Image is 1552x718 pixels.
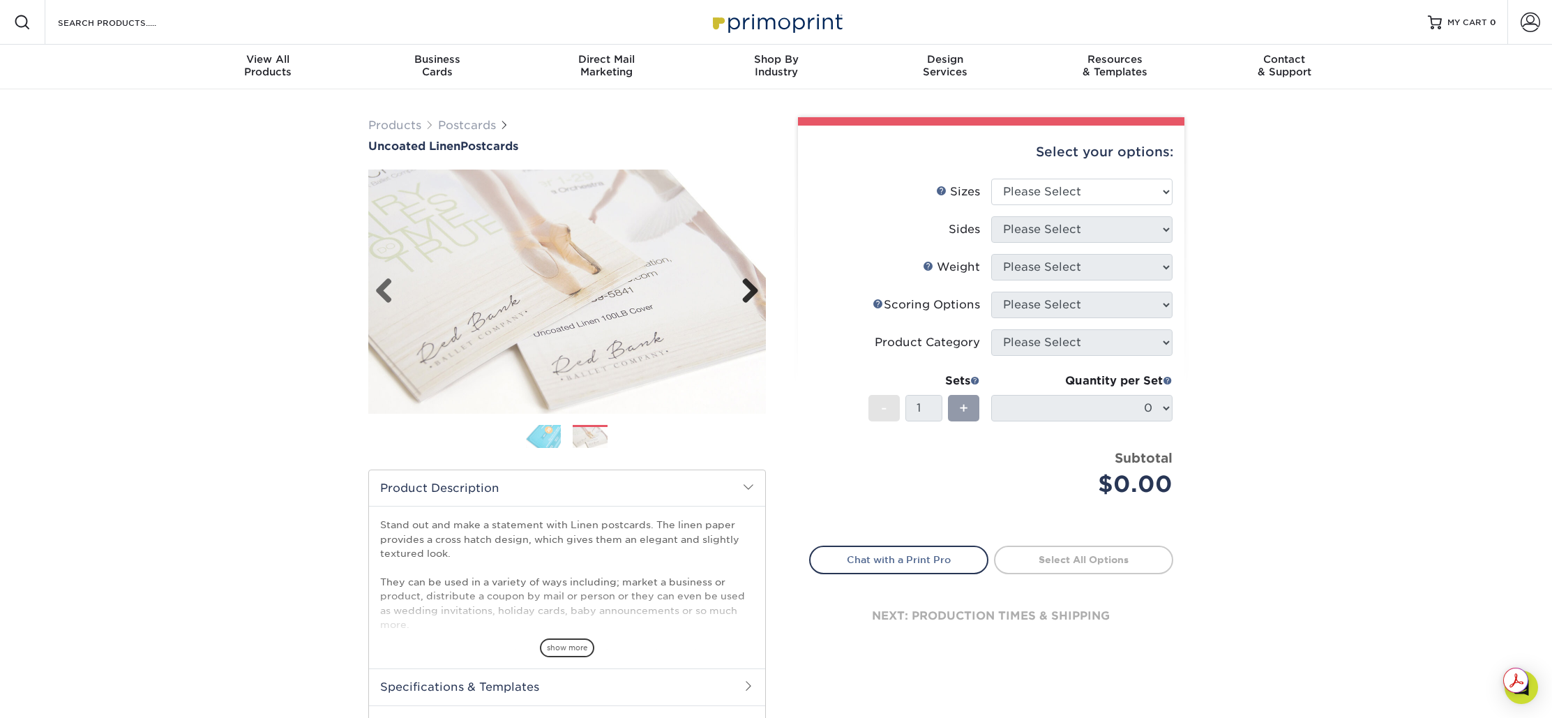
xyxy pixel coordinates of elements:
a: View AllProducts [183,45,353,89]
span: Resources [1030,53,1200,66]
span: - [881,398,887,419]
a: Postcards [438,119,496,132]
div: & Templates [1030,53,1200,78]
span: Contact [1200,53,1369,66]
a: Products [368,119,421,132]
div: Services [861,53,1030,78]
h2: Specifications & Templates [369,668,765,705]
a: Resources& Templates [1030,45,1200,89]
input: SEARCH PRODUCTS..... [56,14,193,31]
span: View All [183,53,353,66]
h1: Postcards [368,140,766,153]
span: Business [352,53,522,66]
span: Design [861,53,1030,66]
img: Uncoated Linen 02 [368,170,766,414]
div: Cards [352,53,522,78]
span: Direct Mail [522,53,691,66]
h2: Product Description [369,470,765,506]
span: show more [540,638,594,657]
a: BusinessCards [352,45,522,89]
span: 0 [1490,17,1496,27]
a: DesignServices [861,45,1030,89]
a: Direct MailMarketing [522,45,691,89]
span: Shop By [691,53,861,66]
span: MY CART [1447,17,1487,29]
div: next: production times & shipping [809,574,1173,658]
div: Product Category [875,334,980,351]
div: Products [183,53,353,78]
img: Postcards 01 [526,424,561,449]
div: $0.00 [1002,468,1173,501]
div: Sides [949,221,980,238]
a: Uncoated LinenPostcards [368,140,766,153]
div: Sets [868,373,980,389]
div: & Support [1200,53,1369,78]
span: Uncoated Linen [368,140,460,153]
a: Chat with a Print Pro [809,546,988,574]
span: + [959,398,968,419]
div: Marketing [522,53,691,78]
a: Shop ByIndustry [691,45,861,89]
strong: Subtotal [1115,450,1173,465]
div: Weight [923,259,980,276]
img: Postcards 02 [573,427,608,449]
a: Select All Options [994,546,1173,574]
div: Select your options: [809,126,1173,179]
div: Scoring Options [873,297,980,313]
div: Industry [691,53,861,78]
a: Contact& Support [1200,45,1369,89]
div: Sizes [936,184,980,200]
div: Quantity per Set [991,373,1173,389]
img: Primoprint [707,7,846,37]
